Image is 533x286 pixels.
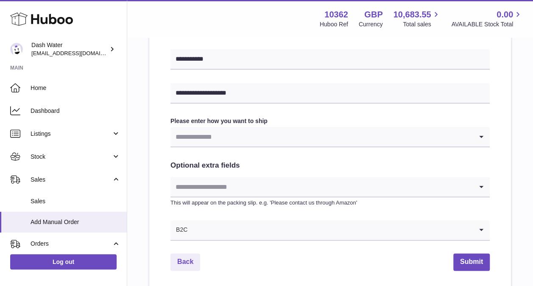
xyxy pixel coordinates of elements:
[393,9,441,28] a: 10,683.55 Total sales
[31,50,125,56] span: [EMAIL_ADDRESS][DOMAIN_NAME]
[364,9,382,20] strong: GBP
[10,254,117,269] a: Log out
[497,9,513,20] span: 0.00
[324,9,348,20] strong: 10362
[31,107,120,115] span: Dashboard
[170,177,473,196] input: Search for option
[31,240,112,248] span: Orders
[320,20,348,28] div: Huboo Ref
[451,9,523,28] a: 0.00 AVAILABLE Stock Total
[403,20,441,28] span: Total sales
[170,177,490,197] div: Search for option
[170,253,200,271] a: Back
[31,176,112,184] span: Sales
[393,9,431,20] span: 10,683.55
[170,199,490,207] p: This will appear on the packing slip. e.g. 'Please contact us through Amazon'
[170,117,490,125] label: Please enter how you want to ship
[451,20,523,28] span: AVAILABLE Stock Total
[170,127,490,147] div: Search for option
[453,253,490,271] button: Submit
[31,84,120,92] span: Home
[31,41,108,57] div: Dash Water
[170,161,490,171] h2: Optional extra fields
[31,197,120,205] span: Sales
[31,130,112,138] span: Listings
[170,220,490,241] div: Search for option
[31,153,112,161] span: Stock
[31,218,120,226] span: Add Manual Order
[170,127,473,146] input: Search for option
[188,220,473,240] input: Search for option
[359,20,383,28] div: Currency
[170,220,188,240] span: B2C
[10,43,23,56] img: bea@dash-water.com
